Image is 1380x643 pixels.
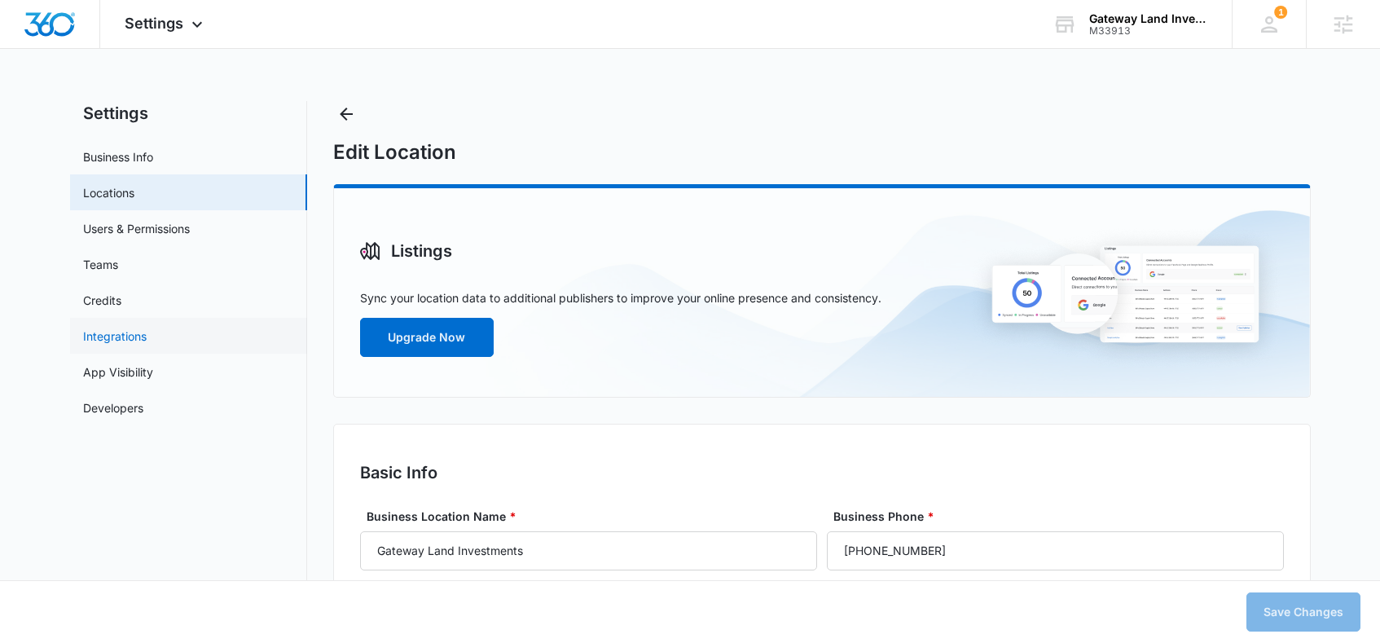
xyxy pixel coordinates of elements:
div: account id [1089,25,1208,37]
h1: Edit Location [333,140,456,165]
span: 1 [1274,6,1287,19]
h2: Settings [70,101,307,126]
a: App Visibility [83,363,153,381]
a: Credits [83,292,121,309]
label: Business Location Name [367,508,824,525]
div: account name [1089,12,1208,25]
h3: Listings [391,239,452,263]
a: Locations [83,184,134,201]
button: Back [333,101,359,127]
a: Developers [83,399,143,416]
label: Business Phone [833,508,1290,525]
p: Sync your location data to additional publishers to improve your online presence and consistency. [360,289,881,306]
a: Integrations [83,328,147,345]
button: Upgrade Now [360,318,494,357]
a: Teams [83,256,118,273]
div: notifications count [1274,6,1287,19]
a: Users & Permissions [83,220,190,237]
h2: Basic Info [360,460,1284,485]
span: Settings [125,15,183,32]
a: Business Info [83,148,153,165]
